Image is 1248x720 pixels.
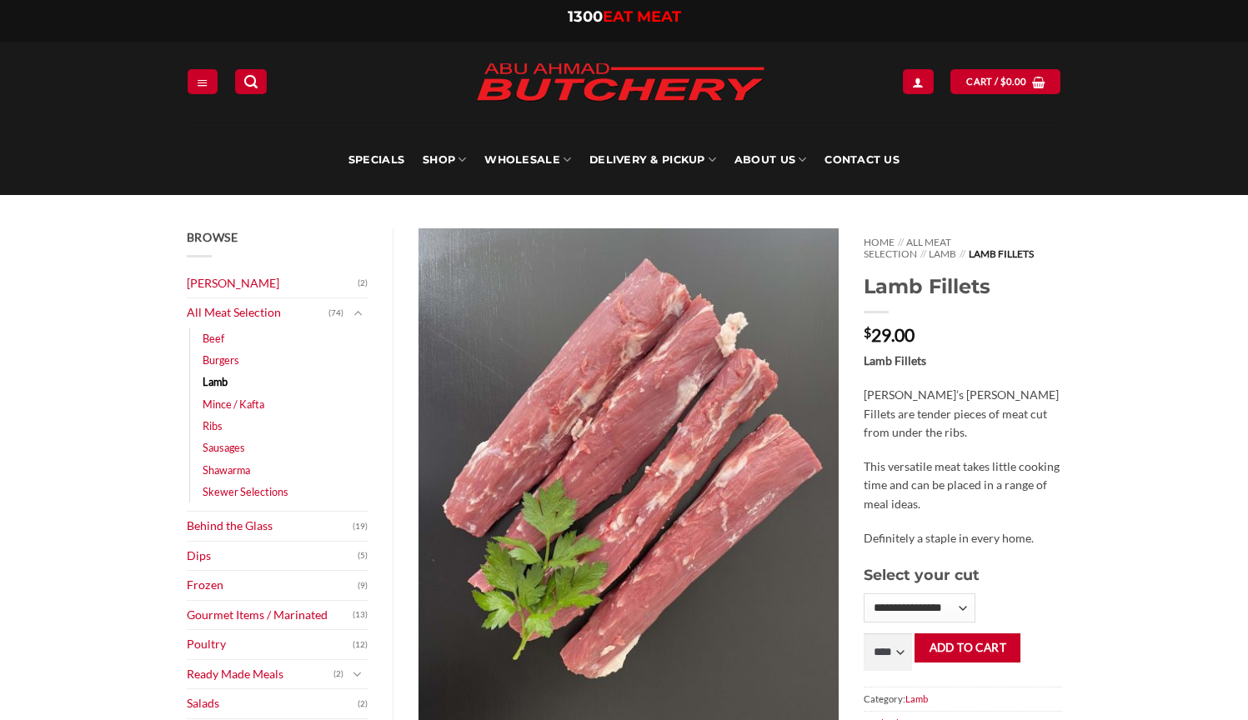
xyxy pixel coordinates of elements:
[864,326,871,339] span: $
[950,69,1060,93] a: View cart
[864,687,1061,711] span: Category:
[864,386,1061,442] p: [PERSON_NAME]’s [PERSON_NAME] Fillets are tender pieces of meat cut from under the ribs.
[203,349,239,371] a: Burgers
[603,7,681,26] span: EAT MEAT
[358,692,368,717] span: (2)
[358,573,368,598] span: (9)
[864,324,915,345] bdi: 29.00
[864,236,895,248] a: Home
[905,693,928,704] a: Lamb
[187,630,353,659] a: Poultry
[960,247,965,260] span: //
[187,660,334,689] a: Ready Made Meals
[348,665,368,683] button: Toggle
[1000,74,1006,89] span: $
[920,247,926,260] span: //
[187,542,358,571] a: Dips
[187,298,329,327] a: All Meat Selection
[1000,76,1027,87] bdi: 0.00
[203,327,224,349] a: Beef
[966,74,1026,89] span: Cart /
[568,7,681,26] a: 1300EAT MEAT
[864,566,980,583] span: Select your cut
[187,601,353,630] a: Gourmet Items / Marinated
[187,269,358,298] a: [PERSON_NAME]
[462,52,779,115] img: Abu Ahmad Butchery
[864,236,951,260] a: All Meat Selection
[187,571,358,600] a: Frozen
[864,273,1061,299] h1: Lamb Fillets
[203,437,245,458] a: Sausages
[824,125,900,195] a: Contact Us
[353,602,368,627] span: (13)
[348,304,368,322] button: Toggle
[188,69,218,93] a: Menu
[353,514,368,539] span: (19)
[203,415,223,437] a: Ribs
[328,301,343,326] span: (74)
[898,236,904,248] span: //
[235,69,267,93] a: Search
[969,247,1034,260] span: Lamb Fillets
[568,7,603,26] span: 1300
[864,457,1061,514] p: This versatile meat takes little cooking time and can be placed in a range of meal ideas.
[864,529,1061,548] p: Definitely a staple in every home.
[929,247,956,260] a: Lamb
[589,125,716,195] a: Delivery & Pickup
[187,512,353,541] a: Behind the Glass
[864,353,926,367] strong: Lamb Fillets
[187,230,238,244] span: Browse
[348,125,404,195] a: Specials
[333,662,343,687] span: (2)
[358,543,368,568] span: (5)
[423,125,466,195] a: SHOP
[734,125,806,195] a: About Us
[484,125,571,195] a: Wholesale
[915,633,1020,662] button: Add to cart
[187,689,358,718] a: Salads
[903,69,933,93] a: Login
[203,371,228,392] a: Lamb
[203,393,264,415] a: Mince / Kafta
[203,459,250,481] a: Shawarma
[353,632,368,657] span: (12)
[358,271,368,296] span: (2)
[203,481,288,502] a: Skewer Selections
